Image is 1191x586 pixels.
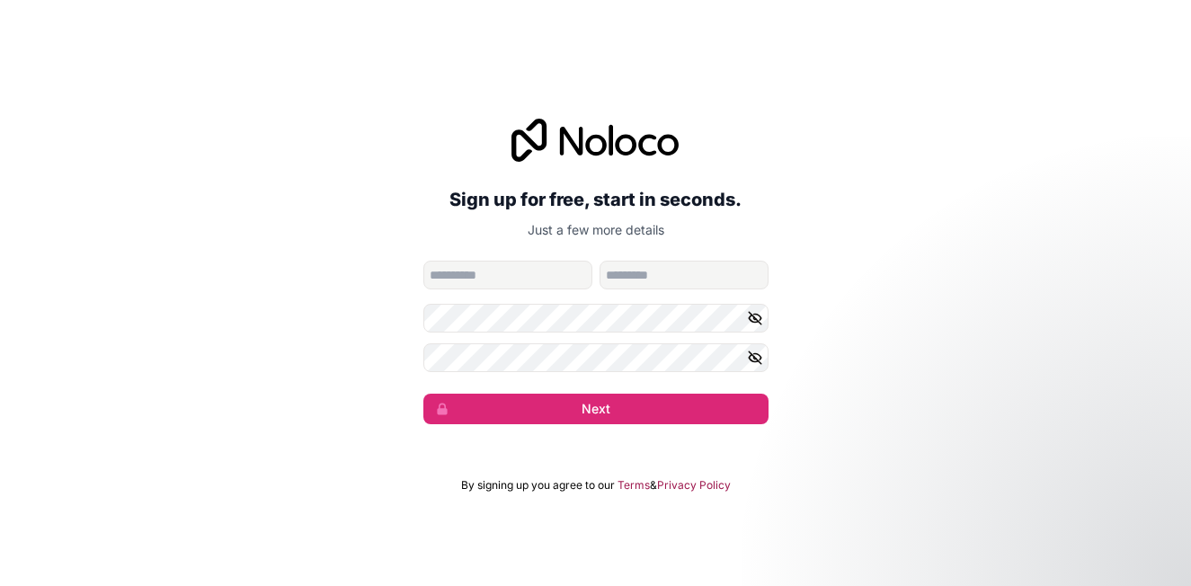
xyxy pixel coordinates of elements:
h2: Sign up for free, start in seconds. [423,183,769,216]
iframe: Intercom notifications message [831,451,1191,577]
input: family-name [600,261,769,289]
input: Confirm password [423,343,769,372]
p: Just a few more details [423,221,769,239]
button: Next [423,394,769,424]
span: & [650,478,657,493]
a: Terms [618,478,650,493]
input: given-name [423,261,592,289]
a: Privacy Policy [657,478,731,493]
input: Password [423,304,769,333]
span: By signing up you agree to our [461,478,615,493]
